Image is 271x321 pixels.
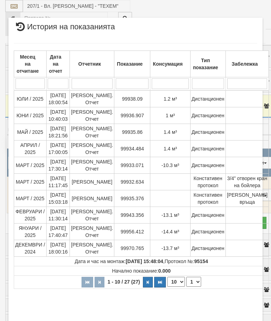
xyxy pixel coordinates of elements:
td: ДЕКЕМВРИ / 2024 [14,240,47,257]
td: [PERSON_NAME] [70,190,114,207]
th: Забележка: No sort applied, activate to apply an ascending sort [226,51,269,77]
td: [PERSON_NAME]. Отчет [70,157,114,174]
td: ЮЛИ / 2025 [14,90,47,107]
td: Констативен протокол [190,190,225,207]
b: Забележка [232,61,258,67]
td: ЮНИ / 2025 [14,107,47,124]
th: Дата на отчет: No sort applied, activate to apply an ascending sort [46,51,70,77]
span: История на показанията [14,23,115,36]
select: Страница номер [186,277,201,287]
span: 1 м³ [166,113,175,118]
td: Дистанционен [190,124,225,141]
b: Тип показание [193,58,218,70]
select: Брой редове на страница [167,277,185,287]
span: 99956.412 [121,229,144,234]
td: Дистанционен [190,157,225,174]
td: [DATE] 15:03:18 [46,190,70,207]
span: 99932.634 [121,179,144,185]
th: Показание: No sort applied, activate to apply an ascending sort [114,51,150,77]
span: 3/4” отворен кран на бойлера [227,176,267,188]
span: 99933.071 [121,162,144,168]
td: ФЕВРУАРИ / 2025 [14,207,47,224]
button: Първа страница [82,277,93,287]
td: [PERSON_NAME]. Отчет [70,90,114,107]
th: Отчетник: No sort applied, activate to apply an ascending sort [70,51,114,77]
td: Дистанционен [190,90,225,107]
td: МАЙ / 2025 [14,124,47,141]
td: МАРТ / 2025 [14,157,47,174]
td: АПРИЛ / 2025 [14,141,47,157]
th: Тип показание: No sort applied, activate to apply an ascending sort [190,51,225,77]
span: 1.2 м³ [164,96,177,102]
span: 99935.376 [121,196,144,201]
span: 99935.86 [122,129,143,135]
td: ЯНУАРИ / 2025 [14,224,47,240]
b: Консумация [153,61,182,67]
span: Протокол №: [164,258,208,264]
td: Дистанционен [190,207,225,224]
span: 99970.765 [121,245,144,251]
td: [PERSON_NAME]. Отчет [70,207,114,224]
span: 99936.907 [121,113,144,118]
td: Дистанционен [190,141,225,157]
span: 1 - 10 / 27 (27) [106,279,142,285]
b: Отчетник [78,61,101,67]
b: Месец на отчитане [17,54,39,74]
td: [PERSON_NAME]. Отчет [70,107,114,124]
td: [PERSON_NAME]. Отчет [70,124,114,141]
td: [DATE] 18:21:56 [46,124,70,141]
td: [PERSON_NAME] [70,174,114,190]
span: 99938.09 [122,96,143,102]
td: [DATE] 10:40:03 [46,107,70,124]
td: [DATE] 18:00:54 [46,90,70,107]
td: Дистанционен [190,240,225,257]
td: [DATE] 17:00:05 [46,141,70,157]
span: Дата и час на монтаж: [75,258,163,264]
td: МАРТ / 2025 [14,190,47,207]
td: [PERSON_NAME]. Отчет [70,240,114,257]
button: Предишна страница [95,277,104,287]
td: [DATE] 18:00:16 [46,240,70,257]
td: [DATE] 11:17:45 [46,174,70,190]
span: -10.3 м³ [161,162,179,168]
strong: 95154 [194,258,208,264]
span: 99943.356 [121,212,144,218]
td: Дистанционен [190,107,225,124]
span: [PERSON_NAME] връща [227,192,267,205]
th: Месец на отчитане: No sort applied, activate to apply an ascending sort [14,51,47,77]
td: [PERSON_NAME]. Отчет [70,224,114,240]
span: Начално показание: [112,268,171,274]
span: 1.4 м³ [164,129,177,135]
td: [DATE] 17:40:47 [46,224,70,240]
td: , [14,257,269,266]
span: -13.1 м³ [161,212,179,218]
span: 1.4 м³ [164,146,177,151]
button: Последна страница [154,277,166,287]
th: Консумация: No sort applied, activate to apply an ascending sort [150,51,190,77]
td: МАРТ / 2025 [14,174,47,190]
span: -14.4 м³ [161,229,179,234]
span: 99934.484 [121,146,144,151]
span: -13.7 м³ [161,245,179,251]
td: [DATE] 11:30:14 [46,207,70,224]
td: Констативен протокол [190,174,225,190]
b: Дата на отчет [49,54,62,74]
td: [DATE] 17:30:14 [46,157,70,174]
td: [PERSON_NAME]. Отчет [70,141,114,157]
strong: 0.000 [158,268,171,274]
button: Следваща страница [143,277,153,287]
strong: [DATE] 15:48:04 [126,258,163,264]
td: Дистанционен [190,224,225,240]
b: Показание [117,61,143,67]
